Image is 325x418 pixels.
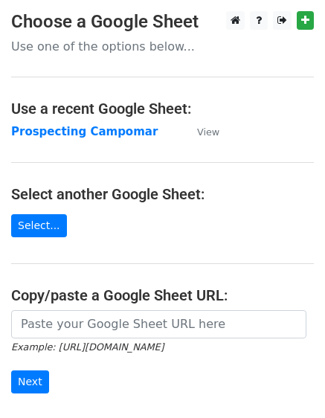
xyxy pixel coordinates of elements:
[11,286,314,304] h4: Copy/paste a Google Sheet URL:
[182,125,219,138] a: View
[11,214,67,237] a: Select...
[11,341,164,353] small: Example: [URL][DOMAIN_NAME]
[11,11,314,33] h3: Choose a Google Sheet
[11,100,314,118] h4: Use a recent Google Sheet:
[11,310,306,338] input: Paste your Google Sheet URL here
[197,126,219,138] small: View
[11,185,314,203] h4: Select another Google Sheet:
[11,39,314,54] p: Use one of the options below...
[11,370,49,393] input: Next
[11,125,158,138] a: Prospecting Campomar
